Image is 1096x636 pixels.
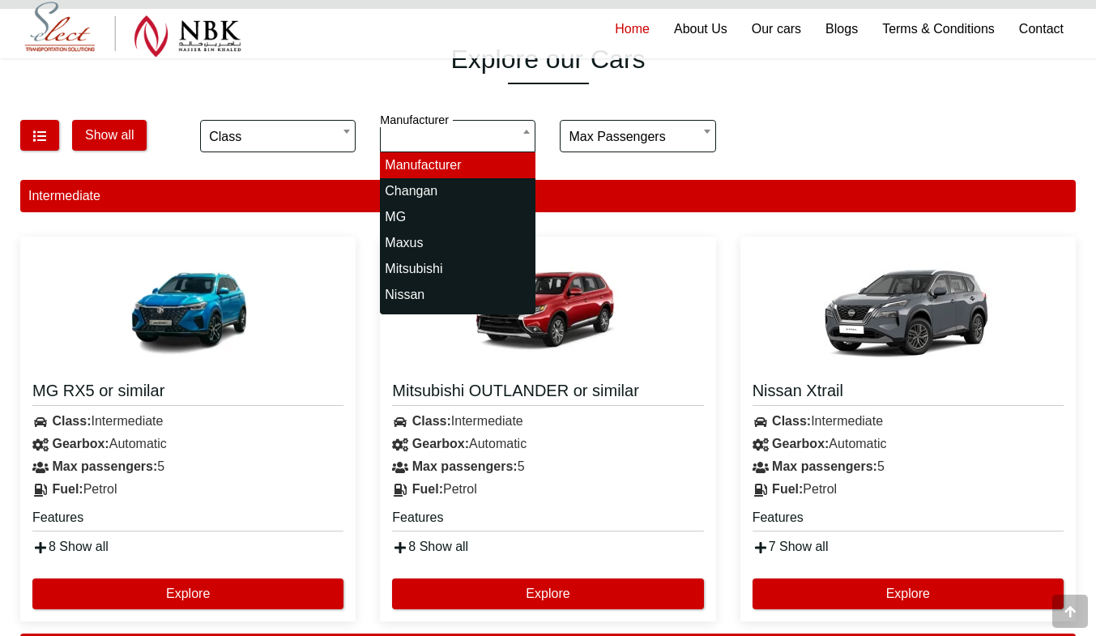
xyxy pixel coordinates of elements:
[380,178,535,204] li: Changan
[740,478,1076,501] div: Petrol
[772,482,803,496] strong: Fuel:
[380,282,535,308] li: Nissan
[380,113,453,127] label: Manufacturer
[811,249,1005,370] img: Nissan Xtrail
[412,459,518,473] strong: Max passengers:
[20,180,1076,212] div: Intermediate
[380,256,535,282] li: Mitsubishi
[20,433,356,455] div: Automatic
[740,410,1076,433] div: Intermediate
[392,540,468,553] a: 8 Show all
[412,414,451,428] strong: Class:
[740,433,1076,455] div: Automatic
[412,482,443,496] strong: Fuel:
[380,433,715,455] div: Automatic
[392,380,703,406] a: Mitsubishi OUTLANDER or similar
[380,308,535,334] li: Toyota
[772,414,811,428] strong: Class:
[772,459,877,473] strong: Max passengers:
[52,459,157,473] strong: Max passengers:
[200,120,356,152] span: Class
[52,437,109,450] strong: Gearbox:
[380,410,715,433] div: Intermediate
[772,437,829,450] strong: Gearbox:
[52,482,83,496] strong: Fuel:
[32,578,343,609] button: Explore
[753,540,829,553] a: 7 Show all
[740,455,1076,478] div: 5
[560,120,715,152] span: Max passengers
[209,121,347,153] span: Class
[91,249,285,370] img: MG RX5 or similar
[20,44,1076,75] h1: Explore our Cars
[380,478,715,501] div: Petrol
[412,437,469,450] strong: Gearbox:
[753,509,1064,531] h5: Features
[20,410,356,433] div: Intermediate
[380,230,535,256] li: Maxus
[72,120,147,151] button: Show all
[392,509,703,531] h5: Features
[32,509,343,531] h5: Features
[1052,595,1088,628] div: Go to top
[392,578,703,609] button: Explore
[24,2,241,58] img: Select Rent a Car
[32,380,343,406] a: MG RX5 or similar
[753,578,1064,609] button: Explore
[20,455,356,478] div: 5
[20,478,356,501] div: Petrol
[380,204,535,230] li: MG
[380,455,715,478] div: 5
[753,380,1064,406] a: Nissan Xtrail
[380,152,535,178] li: Manufacturer
[32,540,109,553] a: 8 Show all
[569,121,706,153] span: Max passengers
[52,414,91,428] strong: Class:
[450,249,645,370] img: Mitsubishi OUTLANDER or similar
